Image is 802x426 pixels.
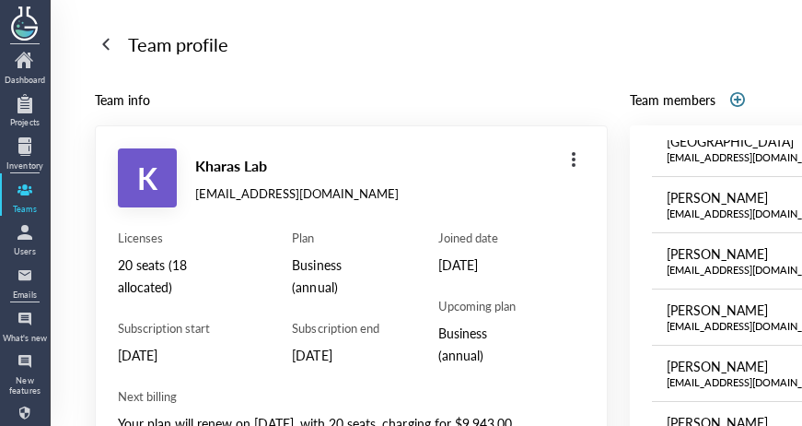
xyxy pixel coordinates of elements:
[438,298,533,314] div: Upcoming plan
[2,290,48,300] div: Emails
[118,320,240,337] div: Subscription start
[2,76,48,85] div: Dashboard
[2,175,48,214] a: Teams
[2,161,48,171] div: Inventory
[2,205,48,214] div: Teams
[292,344,387,366] div: [DATE]
[2,304,48,343] a: What's new
[2,334,48,343] div: What's new
[2,89,48,127] a: Projects
[2,46,48,85] a: Dashboard
[630,89,715,110] div: Team members
[2,347,48,395] a: New features
[118,254,240,298] div: 20 seats (18 allocated)
[137,148,157,207] span: K
[195,185,399,202] div: [EMAIL_ADDRESS][DOMAIN_NAME]
[95,89,608,111] div: Team info
[2,218,48,256] a: Users
[292,254,387,298] div: Business (annual)
[438,230,533,246] div: Joined date
[128,30,228,59] div: Team profile
[195,154,399,178] div: Kharas Lab
[438,254,533,276] div: [DATE]
[2,132,48,171] a: Inventory
[2,261,48,300] a: Emails
[118,230,240,246] div: Licenses
[118,344,240,366] div: [DATE]
[2,118,48,127] div: Projects
[292,230,387,246] div: Plan
[292,320,387,337] div: Subscription end
[118,388,585,405] div: Next billing
[2,376,48,396] div: New features
[2,247,48,256] div: Users
[438,322,533,366] div: Business (annual)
